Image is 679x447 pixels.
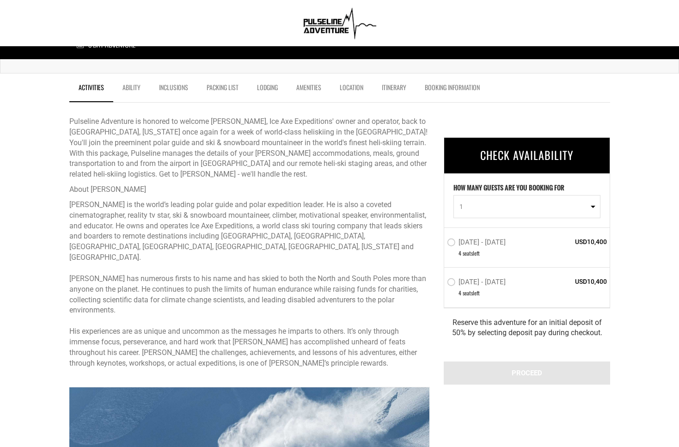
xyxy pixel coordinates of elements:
[150,78,197,101] a: Inclusions
[197,78,248,101] a: Packing List
[300,5,379,42] img: 1638909355.png
[471,249,473,257] span: s
[69,200,430,369] p: [PERSON_NAME] is the world’s leading polar guide and polar expedition leader. He is also a covete...
[69,184,430,195] p: About [PERSON_NAME]
[373,78,416,101] a: Itinerary
[447,278,508,289] label: [DATE] - [DATE]
[480,147,574,163] span: CHECK AVAILABILITY
[416,78,489,101] a: BOOKING INFORMATION
[330,78,373,101] a: Location
[113,78,150,101] a: Ability
[459,249,461,257] span: 4
[69,78,113,102] a: Activities
[453,195,600,218] button: 1
[287,78,330,101] a: Amenities
[463,249,480,257] span: seat left
[69,116,430,180] p: Pulseline Adventure is honored to welcome [PERSON_NAME], Ice Axe Expeditions' owner and operator,...
[463,289,480,297] span: seat left
[453,183,564,195] label: HOW MANY GUESTS ARE YOU BOOKING FOR
[459,202,588,211] span: 1
[248,78,287,101] a: Lodging
[444,307,610,348] div: Reserve this adventure for an initial deposit of 50% by selecting deposit pay during checkout.
[459,289,461,297] span: 4
[447,238,508,249] label: [DATE] - [DATE]
[471,289,473,297] span: s
[540,237,607,246] span: USD10,400
[540,277,607,286] span: USD10,400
